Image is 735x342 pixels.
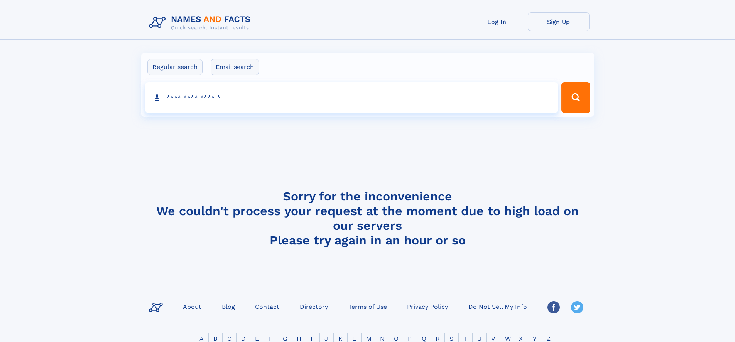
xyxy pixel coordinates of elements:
a: About [180,301,204,312]
h4: Sorry for the inconvenience We couldn't process your request at the moment due to high load on ou... [146,189,590,248]
a: Contact [252,301,282,312]
a: Sign Up [528,12,590,31]
img: Facebook [547,301,560,313]
a: Privacy Policy [404,301,451,312]
input: search input [145,82,558,113]
img: Twitter [571,301,583,313]
button: Search Button [561,82,590,113]
label: Regular search [147,59,203,75]
a: Directory [297,301,331,312]
a: Log In [466,12,528,31]
label: Email search [211,59,259,75]
img: Logo Names and Facts [146,12,257,33]
a: Do Not Sell My Info [465,301,530,312]
a: Terms of Use [345,301,390,312]
a: Blog [219,301,238,312]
